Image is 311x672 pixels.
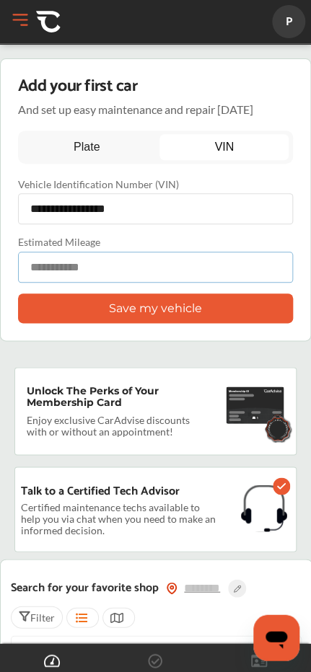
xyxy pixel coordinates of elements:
a: Plate [22,134,152,160]
label: Vehicle Identification Number (VIN) [18,178,293,190]
p: Talk to a Certified Tech Advisor [21,485,180,498]
label: Estimated Mileage [18,236,293,248]
button: Save my vehicle [18,293,293,323]
img: badge.f18848ea.svg [263,415,293,443]
img: CA-Icon.89b5b008.svg [36,9,61,34]
p: And set up easy maintenance and repair [DATE] [18,102,253,116]
img: maintenance-card.27cfeff5.svg [226,385,284,425]
p: Unlock The Perks of Your Membership Card [27,385,220,408]
iframe: Button to launch messaging window [253,614,299,660]
p: Enjoy exclusive CarAdvise discounts with or without an appointment! [27,414,200,437]
p: Add your first car [18,76,137,97]
span: P [276,9,302,35]
p: Search for your favorite shop [11,581,159,594]
img: headphones.1b115f31.svg [238,485,290,531]
p: Certified maintenance techs available to help you via chat when you need to make an informed deci... [21,503,218,534]
a: VIN [159,134,289,160]
img: location_vector_orange.38f05af8.svg [166,582,178,594]
button: Open Menu [9,9,31,31]
img: check-icon.521c8815.svg [273,477,290,495]
span: Filter [30,611,55,623]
